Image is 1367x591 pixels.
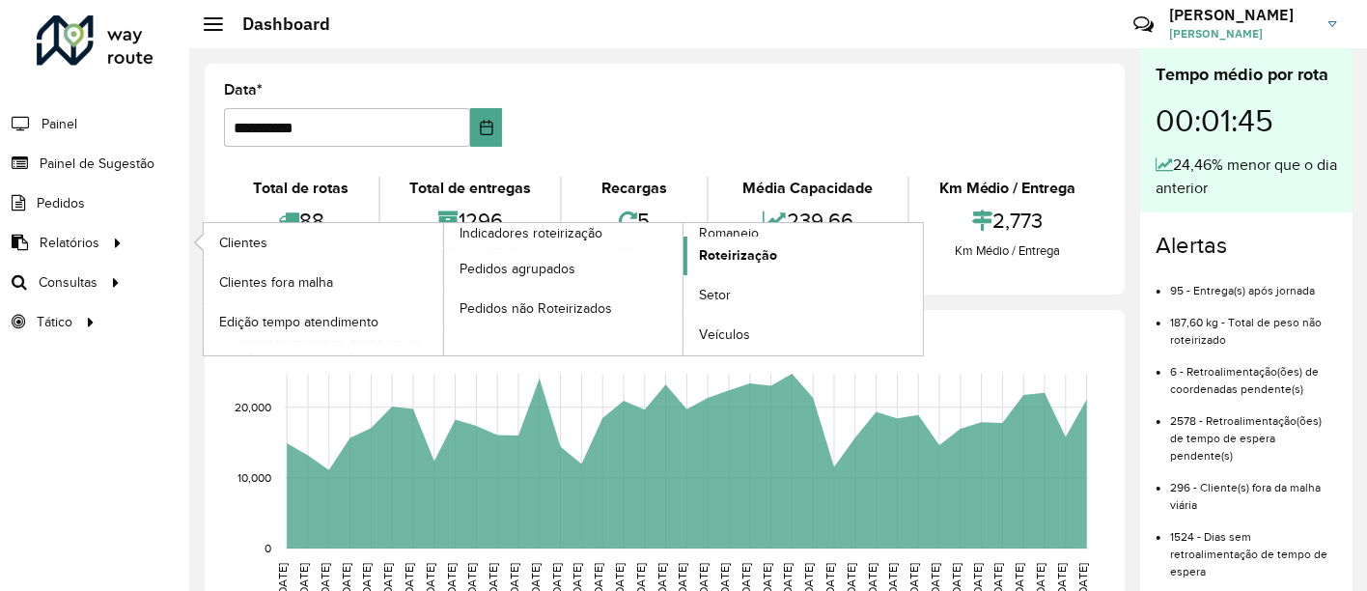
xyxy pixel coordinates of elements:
div: 1296 [385,200,556,241]
div: 2,773 [914,200,1101,241]
span: Veículos [699,324,750,345]
li: 6 - Retroalimentação(ões) de coordenadas pendente(s) [1170,349,1337,398]
span: Edição tempo atendimento [219,312,378,332]
a: Contato Rápido [1123,4,1164,45]
div: 88 [229,200,374,241]
span: Painel de Sugestão [40,154,154,174]
div: 5 [567,200,702,241]
div: 24,46% menor que o dia anterior [1156,154,1337,200]
span: [PERSON_NAME] [1169,25,1314,42]
a: Clientes [204,223,443,262]
a: Pedidos agrupados [444,249,683,288]
div: Total de entregas [385,177,556,200]
li: 1524 - Dias sem retroalimentação de tempo de espera [1170,514,1337,580]
div: Km Médio / Entrega [914,241,1101,261]
span: Relatórios [40,233,99,253]
span: Pedidos não Roteirizados [460,298,612,319]
span: Clientes fora malha [219,272,333,293]
span: Romaneio [699,223,759,243]
h3: [PERSON_NAME] [1169,6,1314,24]
span: Consultas [39,272,98,293]
div: Tempo médio por rota [1156,62,1337,88]
span: Pedidos agrupados [460,259,575,279]
span: Painel [42,114,77,134]
div: Km Médio / Entrega [914,177,1101,200]
a: Clientes fora malha [204,263,443,301]
a: Veículos [683,316,923,354]
a: Indicadores roteirização [204,223,683,355]
text: 10,000 [237,471,271,484]
a: Setor [683,276,923,315]
span: Clientes [219,233,267,253]
a: Romaneio [444,223,924,355]
li: 187,60 kg - Total de peso não roteirizado [1170,299,1337,349]
a: Roteirização [683,237,923,275]
a: Edição tempo atendimento [204,302,443,341]
h2: Dashboard [223,14,330,35]
label: Data [224,78,263,101]
div: Total de rotas [229,177,374,200]
span: Tático [37,312,72,332]
h4: Alertas [1156,232,1337,260]
div: Média Capacidade [713,177,904,200]
span: Setor [699,285,731,305]
span: Pedidos [37,193,85,213]
button: Choose Date [470,108,502,147]
li: 296 - Cliente(s) fora da malha viária [1170,464,1337,514]
div: 239,66 [713,200,904,241]
a: Pedidos não Roteirizados [444,289,683,327]
div: Recargas [567,177,702,200]
li: 2578 - Retroalimentação(ões) de tempo de espera pendente(s) [1170,398,1337,464]
text: 0 [265,542,271,554]
li: 95 - Entrega(s) após jornada [1170,267,1337,299]
span: Roteirização [699,245,777,266]
div: 00:01:45 [1156,88,1337,154]
span: Indicadores roteirização [460,223,602,243]
text: 20,000 [235,401,271,413]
